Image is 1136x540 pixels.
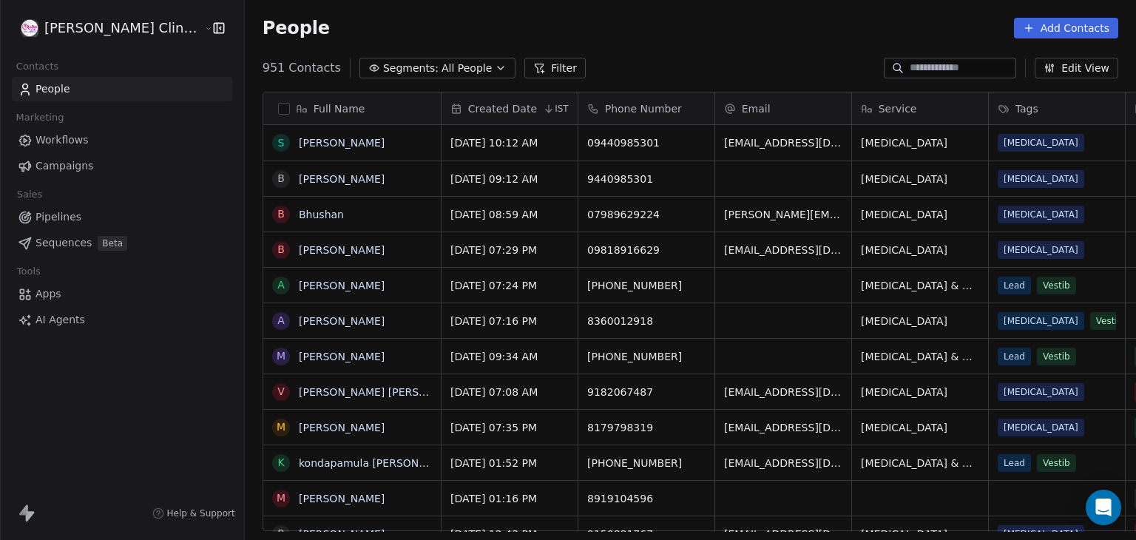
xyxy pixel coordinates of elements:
div: B [277,242,285,257]
span: [EMAIL_ADDRESS][DOMAIN_NAME] [724,243,842,257]
div: grid [263,125,442,532]
div: Tags [989,92,1125,124]
span: 9440985301 [587,172,706,186]
span: [MEDICAL_DATA] [998,241,1084,259]
a: Apps [12,282,232,306]
a: [PERSON_NAME] [299,493,385,504]
span: [MEDICAL_DATA] [998,170,1084,188]
a: People [12,77,232,101]
span: Full Name [314,101,365,116]
span: 9182067487 [587,385,706,399]
span: [PERSON_NAME] Clinic External [44,18,200,38]
div: Created DateIST [442,92,578,124]
span: [DATE] 09:34 AM [450,349,569,364]
span: [EMAIL_ADDRESS][DOMAIN_NAME] [724,385,842,399]
span: IST [555,103,569,115]
span: 07989629224 [587,207,706,222]
span: Tools [10,260,47,283]
span: [DATE] 07:29 PM [450,243,569,257]
span: [DATE] 07:08 AM [450,385,569,399]
span: 8179798319 [587,420,706,435]
button: [PERSON_NAME] Clinic External [18,16,193,41]
span: Lead [998,277,1031,294]
span: Help & Support [167,507,235,519]
span: Campaigns [35,158,93,174]
span: [MEDICAL_DATA] & Dizziness [861,349,979,364]
span: [DATE] 07:16 PM [450,314,569,328]
span: Workflows [35,132,89,148]
a: Workflows [12,128,232,152]
a: [PERSON_NAME] [299,528,385,540]
span: Email [742,101,771,116]
span: 8919104596 [587,491,706,506]
a: [PERSON_NAME] [PERSON_NAME] [299,386,474,398]
a: Help & Support [152,507,235,519]
span: [MEDICAL_DATA] [998,383,1084,401]
span: Vestib [1037,348,1076,365]
span: [MEDICAL_DATA] [861,207,979,222]
a: [PERSON_NAME] [299,137,385,149]
span: [MEDICAL_DATA] [998,134,1084,152]
span: [MEDICAL_DATA] [861,172,979,186]
span: Beta [98,236,127,251]
a: AI Agents [12,308,232,332]
span: [MEDICAL_DATA] [998,312,1084,330]
span: [MEDICAL_DATA] [861,243,979,257]
span: [DATE] 09:12 AM [450,172,569,186]
span: [EMAIL_ADDRESS][DOMAIN_NAME] [724,456,842,470]
span: 951 Contacts [263,59,341,77]
span: [MEDICAL_DATA] [998,419,1084,436]
span: Vestib [1037,277,1076,294]
span: [DATE] 10:12 AM [450,135,569,150]
div: A [277,313,285,328]
span: [DATE] 08:59 AM [450,207,569,222]
a: [PERSON_NAME] [299,422,385,433]
a: [PERSON_NAME] [299,351,385,362]
span: People [35,81,70,97]
span: [PHONE_NUMBER] [587,349,706,364]
span: [MEDICAL_DATA] [861,135,979,150]
a: [PERSON_NAME] [299,315,385,327]
a: kondapamula [PERSON_NAME] [299,457,459,469]
span: [PERSON_NAME][EMAIL_ADDRESS][DOMAIN_NAME] [724,207,842,222]
div: Open Intercom Messenger [1086,490,1121,525]
span: [DATE] 07:35 PM [450,420,569,435]
span: [DATE] 01:16 PM [450,491,569,506]
a: Bhushan [299,209,344,220]
span: [EMAIL_ADDRESS][DOMAIN_NAME] [724,135,842,150]
span: [DATE] 07:24 PM [450,278,569,293]
span: Segments: [383,61,439,76]
span: Created Date [468,101,537,116]
span: [DATE] 01:52 PM [450,456,569,470]
div: Phone Number [578,92,714,124]
div: Full Name [263,92,441,124]
div: M [277,490,285,506]
div: B [277,206,285,222]
span: [MEDICAL_DATA] & Dizziness [861,278,979,293]
button: Filter [524,58,586,78]
span: Vestib [1089,312,1129,330]
div: k [277,455,284,470]
button: Add Contacts [1014,18,1118,38]
div: M [277,419,285,435]
a: Campaigns [12,154,232,178]
span: Tags [1015,101,1038,116]
div: A [277,277,285,293]
button: Edit View [1035,58,1118,78]
a: Pipelines [12,205,232,229]
span: Pipelines [35,209,81,225]
span: 09818916629 [587,243,706,257]
span: [PHONE_NUMBER] [587,456,706,470]
span: Marketing [10,107,70,129]
a: [PERSON_NAME] [299,280,385,291]
span: Sales [10,183,49,206]
div: M [277,348,285,364]
a: SequencesBeta [12,231,232,255]
span: Phone Number [605,101,682,116]
span: [MEDICAL_DATA] [861,314,979,328]
span: [MEDICAL_DATA] [861,420,979,435]
span: [PHONE_NUMBER] [587,278,706,293]
span: [MEDICAL_DATA] & Dizziness [861,456,979,470]
span: Vestib [1037,454,1076,472]
span: Service [879,101,917,116]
